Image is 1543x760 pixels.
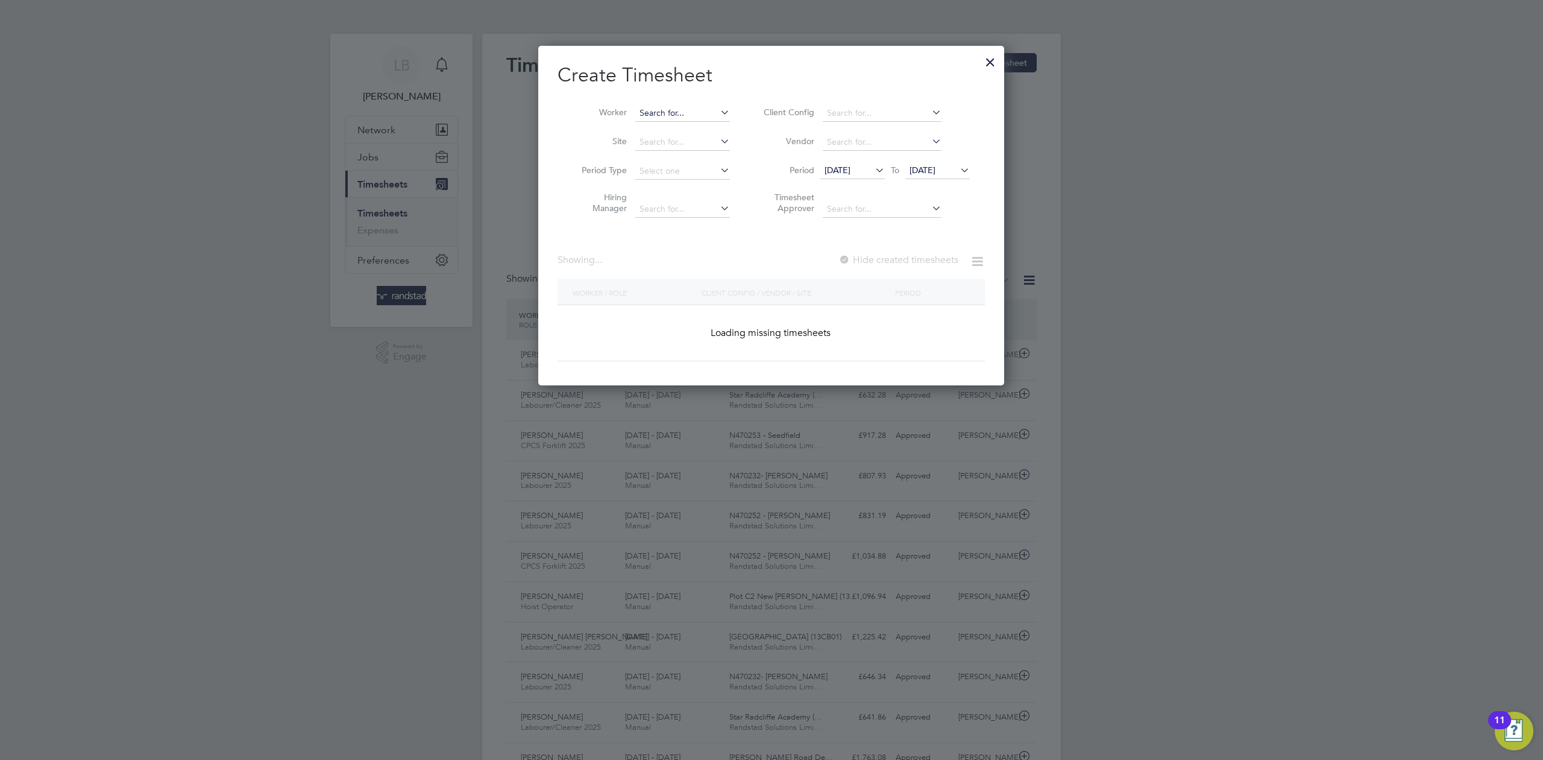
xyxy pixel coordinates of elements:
input: Select one [635,163,730,180]
label: Vendor [760,136,814,147]
span: [DATE] [910,165,935,176]
input: Search for... [823,201,941,218]
label: Client Config [760,107,814,118]
input: Search for... [635,134,730,151]
span: ... [595,254,602,266]
input: Search for... [635,105,730,122]
label: Site [573,136,627,147]
input: Search for... [635,201,730,218]
label: Hide created timesheets [838,254,958,266]
span: [DATE] [825,165,850,176]
div: Showing [558,254,605,267]
label: Period [760,165,814,176]
button: Open Resource Center, 11 new notifications [1495,712,1533,750]
label: Worker [573,107,627,118]
h2: Create Timesheet [558,63,985,88]
label: Period Type [573,165,627,176]
label: Hiring Manager [573,192,627,214]
input: Search for... [823,134,941,151]
span: To [887,162,903,178]
div: 11 [1494,720,1505,736]
input: Search for... [823,105,941,122]
label: Timesheet Approver [760,192,814,214]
